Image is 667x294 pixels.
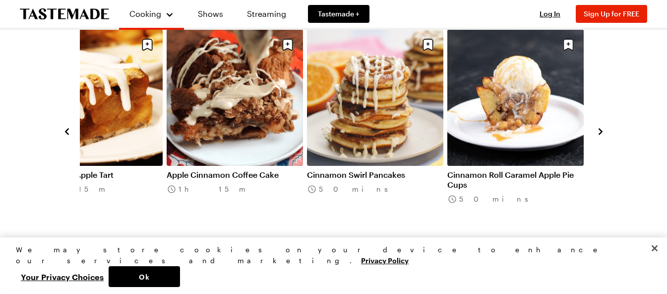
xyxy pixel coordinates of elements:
button: Save recipe [278,35,297,54]
span: Cooking [129,9,161,18]
div: 5 / 8 [26,29,167,232]
button: Ok [109,266,180,287]
button: Sign Up for FREE [576,5,647,23]
div: We may store cookies on your device to enhance our services and marketing. [16,244,643,266]
div: 6 / 8 [167,29,307,232]
button: Save recipe [138,35,157,54]
button: Close [644,237,666,259]
div: 7 / 8 [307,29,447,232]
a: Cinnamon & Apple Tart [26,170,163,180]
div: 8 / 8 [447,29,588,232]
div: Privacy [16,244,643,287]
a: Apple Cinnamon Coffee Cake [167,170,303,180]
button: Save recipe [559,35,578,54]
button: Cooking [129,4,174,24]
button: Save recipe [419,35,437,54]
button: navigate to previous item [62,125,72,137]
span: Sign Up for FREE [584,9,639,18]
button: navigate to next item [596,125,606,137]
a: More information about your privacy, opens in a new tab [361,255,409,265]
button: Your Privacy Choices [16,266,109,287]
a: Cinnamon Roll Caramel Apple Pie Cups [447,170,584,190]
a: To Tastemade Home Page [20,8,109,20]
button: Log In [530,9,570,19]
span: Log In [540,9,560,18]
a: Cinnamon Swirl Pancakes [307,170,443,180]
span: Tastemade + [318,9,360,19]
a: Tastemade + [308,5,369,23]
